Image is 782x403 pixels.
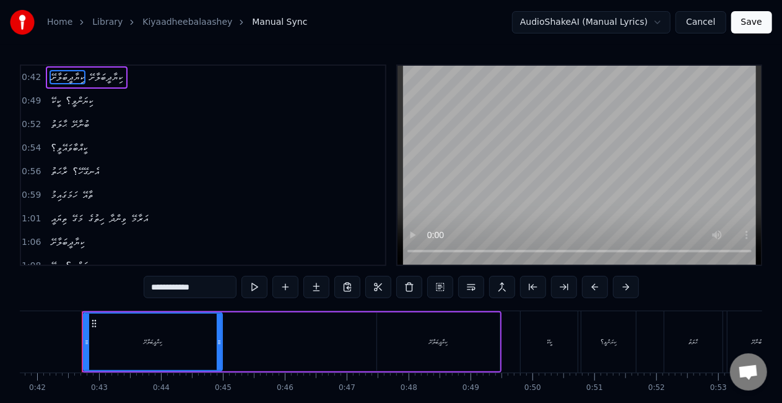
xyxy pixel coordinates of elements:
[22,260,41,272] span: 1:08
[22,142,41,154] span: 0:54
[676,11,726,33] button: Cancel
[50,259,62,273] span: ކީކޭ
[586,383,603,393] div: 0:51
[47,16,72,29] a: Home
[81,188,94,202] span: ތާއޭ
[91,383,108,393] div: 0:43
[689,337,698,347] div: ޙާލަތު
[10,10,35,35] img: youka
[463,383,479,393] div: 0:49
[22,189,41,201] span: 0:59
[731,11,772,33] button: Save
[430,337,448,347] div: ކިޔާދީބަލާށޭ
[144,337,162,347] div: ކިޔާދީބަލާށޭ
[50,211,68,226] span: ތިޔައީ
[252,16,307,29] span: Manual Sync
[22,71,41,84] span: 0:42
[22,236,41,249] span: 1:06
[108,211,128,226] span: ވިންދާ
[22,118,41,131] span: 0:52
[22,166,41,178] span: 0:56
[22,213,41,225] span: 1:01
[547,337,552,347] div: ކީކޭ
[50,141,89,155] span: ކީއްބާވައޭވީ؟
[339,383,355,393] div: 0:47
[142,16,232,29] a: Kiyaadheebalaashey
[47,16,307,29] nav: breadcrumb
[29,383,46,393] div: 0:42
[710,383,727,393] div: 0:53
[71,164,100,179] span: އެނގޭހޭ؟
[50,188,79,202] span: ހަމަގައިމު
[64,259,94,273] span: ކިޔަންވީ؟
[730,353,767,391] div: Open chat
[50,235,85,249] span: ކިޔާދީބަލާށޭ
[71,211,84,226] span: މަގޭ
[215,383,232,393] div: 0:45
[92,16,123,29] a: Library
[130,211,149,226] span: އަރާމޭ
[71,117,90,131] span: ބުނާށޭ
[88,70,124,84] span: ކިޔާދީބަލާށޭ
[22,95,41,107] span: 0:49
[50,94,62,108] span: ކީކޭ
[401,383,417,393] div: 0:48
[601,337,616,347] div: ކިޔަންވީ؟
[153,383,170,393] div: 0:44
[648,383,665,393] div: 0:52
[50,70,85,84] span: ކިޔާދީބަލާށޭ
[752,337,762,347] div: ބުނާށޭ
[524,383,541,393] div: 0:50
[50,117,68,131] span: ޙާލަތު
[50,164,69,179] span: ރާޙަތު
[87,211,105,226] span: ހިތުގެ
[277,383,293,393] div: 0:46
[64,94,94,108] span: ކިޔަންވީ؟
